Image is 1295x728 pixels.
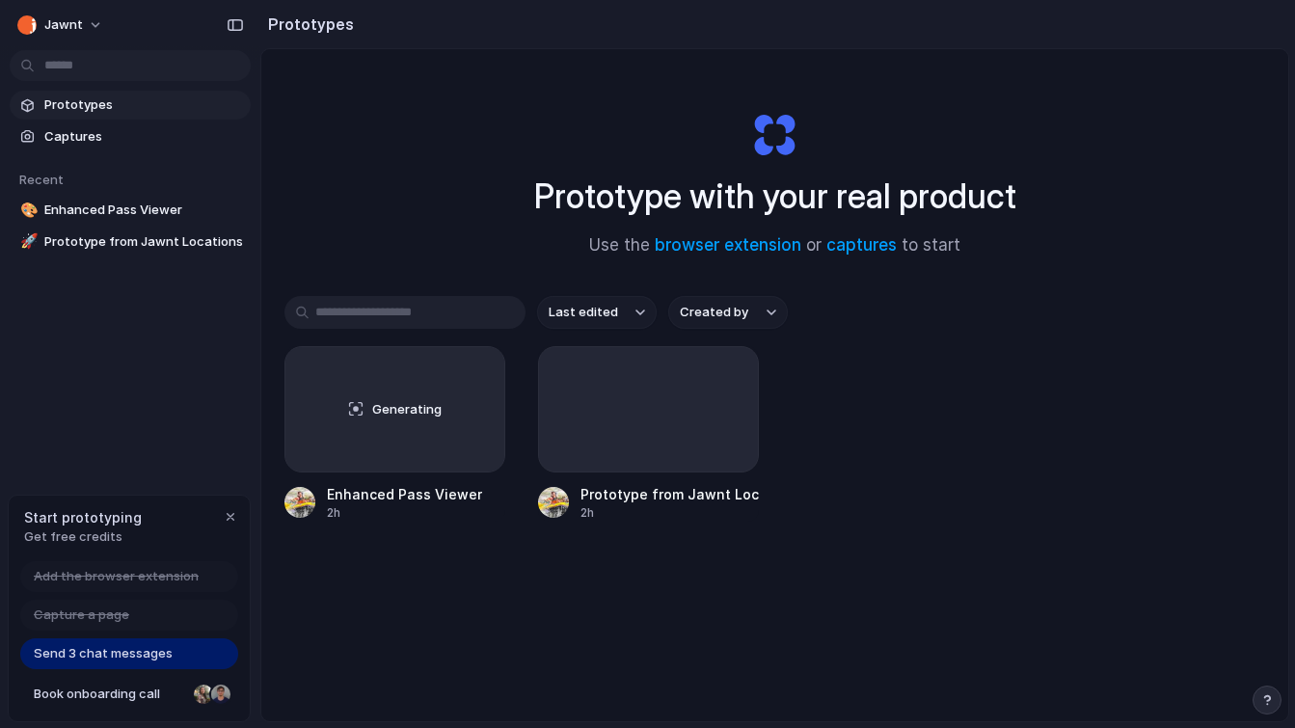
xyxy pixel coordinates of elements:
[580,484,759,504] div: Prototype from Jawnt Locations
[44,232,243,252] span: Prototype from Jawnt Locations
[24,507,142,527] span: Start prototyping
[192,683,215,706] div: Nicole Kubica
[20,200,34,222] div: 🎨
[372,400,442,419] span: Generating
[34,567,199,586] span: Add the browser extension
[10,91,251,120] a: Prototypes
[537,296,657,329] button: Last edited
[538,346,759,522] a: Prototype from Jawnt Locations2h
[20,230,34,253] div: 🚀
[534,171,1016,222] h1: Prototype with your real product
[284,346,505,522] a: GeneratingEnhanced Pass Viewer2h
[680,303,748,322] span: Created by
[19,172,64,187] span: Recent
[17,232,37,252] button: 🚀
[17,201,37,220] button: 🎨
[549,303,618,322] span: Last edited
[24,527,142,547] span: Get free credits
[589,233,960,258] span: Use the or to start
[10,122,251,151] a: Captures
[34,644,173,663] span: Send 3 chat messages
[580,504,759,522] div: 2h
[10,228,251,256] a: 🚀Prototype from Jawnt Locations
[44,15,83,35] span: Jawnt
[327,504,482,522] div: 2h
[10,10,113,40] button: Jawnt
[668,296,788,329] button: Created by
[44,201,243,220] span: Enhanced Pass Viewer
[20,679,238,710] a: Book onboarding call
[260,13,354,36] h2: Prototypes
[327,484,482,504] div: Enhanced Pass Viewer
[34,685,186,704] span: Book onboarding call
[10,196,251,225] a: 🎨Enhanced Pass Viewer
[34,606,129,625] span: Capture a page
[209,683,232,706] div: Christian Iacullo
[44,95,243,115] span: Prototypes
[44,127,243,147] span: Captures
[655,235,801,255] a: browser extension
[826,235,897,255] a: captures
